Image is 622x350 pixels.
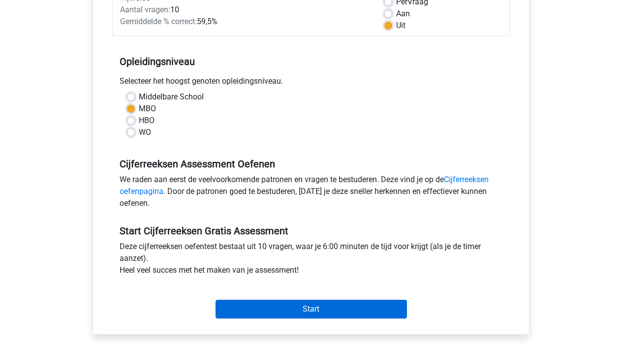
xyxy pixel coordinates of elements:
div: 59,5% [113,16,377,28]
input: Start [216,300,407,318]
label: Middelbare School [139,91,204,103]
label: Aan [396,8,410,20]
h5: Opleidingsniveau [120,52,502,71]
div: We raden aan eerst de veelvoorkomende patronen en vragen te bestuderen. Deze vind je op de . Door... [112,174,510,213]
label: Uit [396,20,405,32]
div: Selecteer het hoogst genoten opleidingsniveau. [112,75,510,91]
span: Gemiddelde % correct: [120,17,197,26]
label: WO [139,127,151,138]
label: HBO [139,115,155,127]
div: Deze cijferreeksen oefentest bestaat uit 10 vragen, waar je 6:00 minuten de tijd voor krijgt (als... [112,241,510,280]
h5: Start Cijferreeksen Gratis Assessment [120,225,502,237]
label: MBO [139,103,156,115]
h5: Cijferreeksen Assessment Oefenen [120,158,502,170]
span: Aantal vragen: [120,5,170,14]
div: 10 [113,4,377,16]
